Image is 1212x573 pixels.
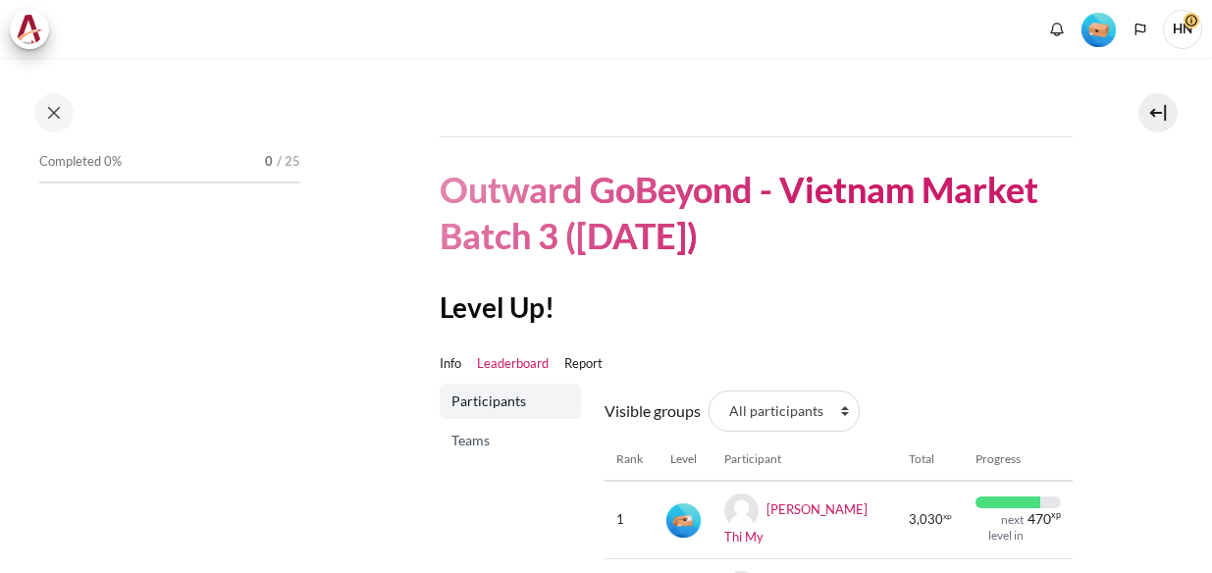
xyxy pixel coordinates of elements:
div: Level #2 [666,501,701,538]
a: Leaderboard [477,354,549,374]
button: Languages [1126,15,1155,44]
a: User menu [1163,10,1202,49]
a: Info [440,354,461,374]
a: Completed 0% 0 / 25 [39,148,300,203]
span: Completed 0% [39,152,122,172]
div: next level in [975,512,1023,544]
th: Level [655,439,712,481]
a: Report [564,354,603,374]
a: [PERSON_NAME] Thi My [724,500,868,544]
img: Level #1 [1081,13,1116,47]
span: 3,030 [909,510,943,530]
span: xp [943,514,952,519]
div: Show notification window with no new notifications [1042,15,1072,44]
span: Participants [451,391,573,411]
td: 1 [605,481,655,559]
th: Participant [712,439,898,481]
h1: Outward GoBeyond - Vietnam Market Batch 3 ([DATE]) [440,167,1073,259]
span: xp [1051,512,1061,518]
th: Rank [605,439,655,481]
span: 0 [265,152,273,172]
th: Progress [964,439,1072,481]
img: Level #2 [666,503,701,538]
a: Level #1 [1074,11,1124,47]
span: / 25 [277,152,300,172]
a: Teams [440,423,581,458]
a: Participants [440,384,581,419]
a: Architeck Architeck [10,10,59,49]
span: 470 [1028,512,1051,526]
th: Total [897,439,964,481]
div: Level #1 [1081,11,1116,47]
img: Architeck [16,15,43,44]
span: Teams [451,431,573,450]
span: HN [1163,10,1202,49]
label: Visible groups [605,399,701,423]
h2: Level Up! [440,289,1073,325]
